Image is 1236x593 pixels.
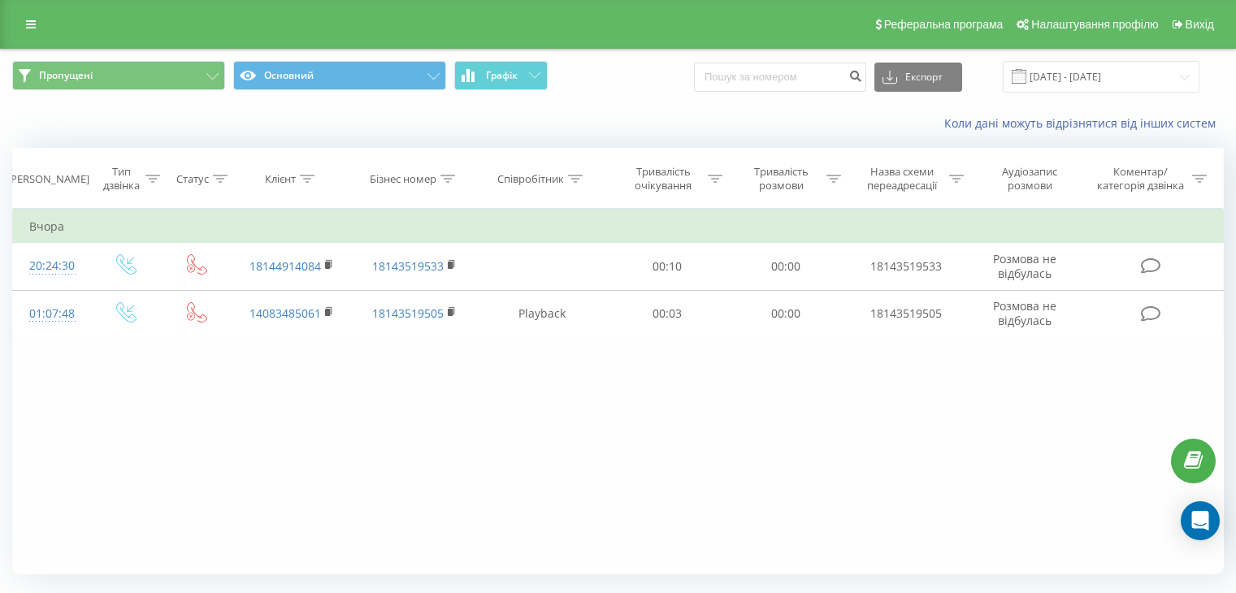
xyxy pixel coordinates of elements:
[726,243,844,290] td: 00:00
[609,243,726,290] td: 00:10
[372,305,444,321] a: 18143519505
[176,172,209,186] div: Статус
[1186,18,1214,31] span: Вихід
[993,298,1056,328] span: Розмова не відбулась
[13,210,1224,243] td: Вчора
[249,305,321,321] a: 14083485061
[372,258,444,274] a: 18143519533
[29,298,72,330] div: 01:07:48
[874,63,962,92] button: Експорт
[609,290,726,337] td: 00:03
[29,250,72,282] div: 20:24:30
[12,61,225,90] button: Пропущені
[694,63,866,92] input: Пошук за номером
[844,290,967,337] td: 18143519505
[623,165,705,193] div: Тривалість очікування
[1181,501,1220,540] div: Open Intercom Messenger
[233,61,446,90] button: Основний
[944,115,1224,131] a: Коли дані можуть відрізнятися вiд інших систем
[726,290,844,337] td: 00:00
[39,69,93,82] span: Пропущені
[1031,18,1158,31] span: Налаштування профілю
[993,251,1056,281] span: Розмова не відбулась
[265,172,296,186] div: Клієнт
[982,165,1078,193] div: Аудіозапис розмови
[741,165,822,193] div: Тривалість розмови
[454,61,548,90] button: Графік
[370,172,436,186] div: Бізнес номер
[1093,165,1188,193] div: Коментар/категорія дзвінка
[884,18,1004,31] span: Реферальна програма
[476,290,609,337] td: Playback
[860,165,945,193] div: Назва схеми переадресації
[486,70,518,81] span: Графік
[249,258,321,274] a: 18144914084
[844,243,967,290] td: 18143519533
[7,172,89,186] div: [PERSON_NAME]
[102,165,141,193] div: Тип дзвінка
[497,172,564,186] div: Співробітник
